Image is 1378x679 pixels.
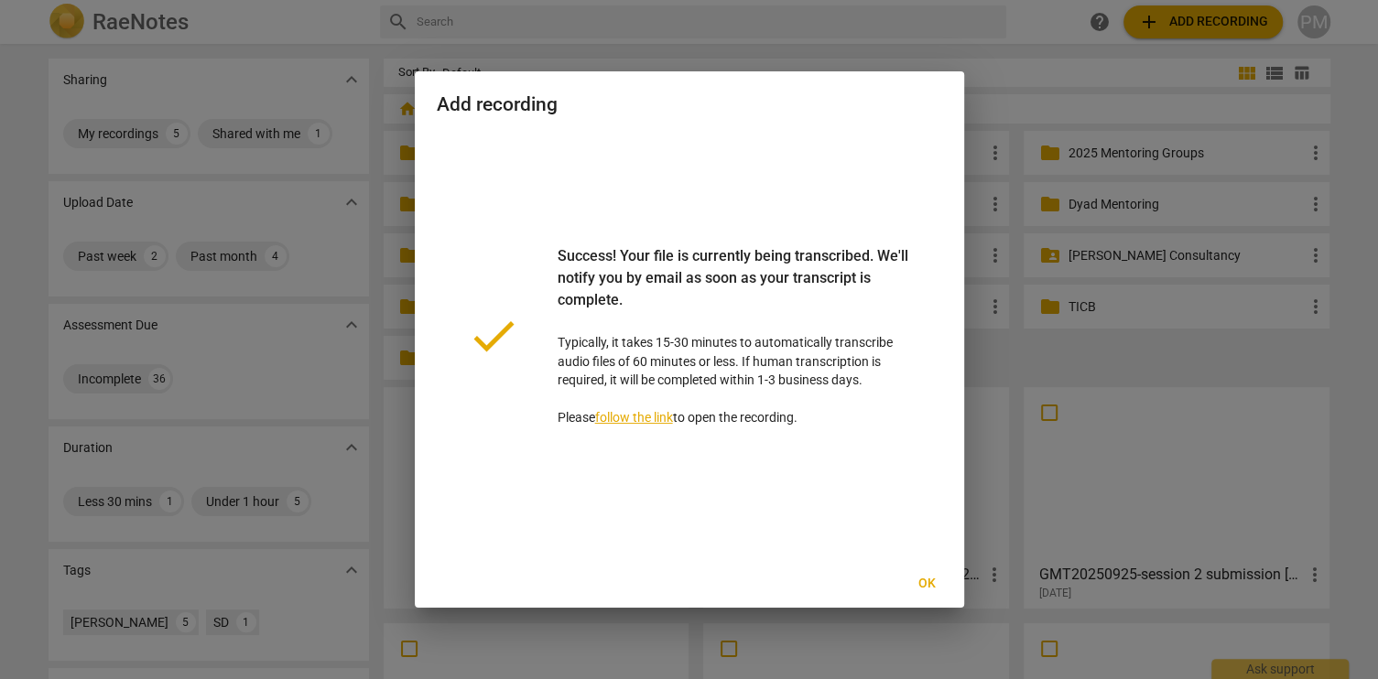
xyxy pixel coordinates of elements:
span: Ok [913,575,942,593]
span: done [466,308,521,363]
button: Ok [898,567,957,600]
a: follow the link [595,410,673,425]
h2: Add recording [437,93,942,116]
div: Success! Your file is currently being transcribed. We'll notify you by email as soon as your tran... [558,245,913,333]
p: Typically, it takes 15-30 minutes to automatically transcribe audio files of 60 minutes or less. ... [558,245,913,427]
